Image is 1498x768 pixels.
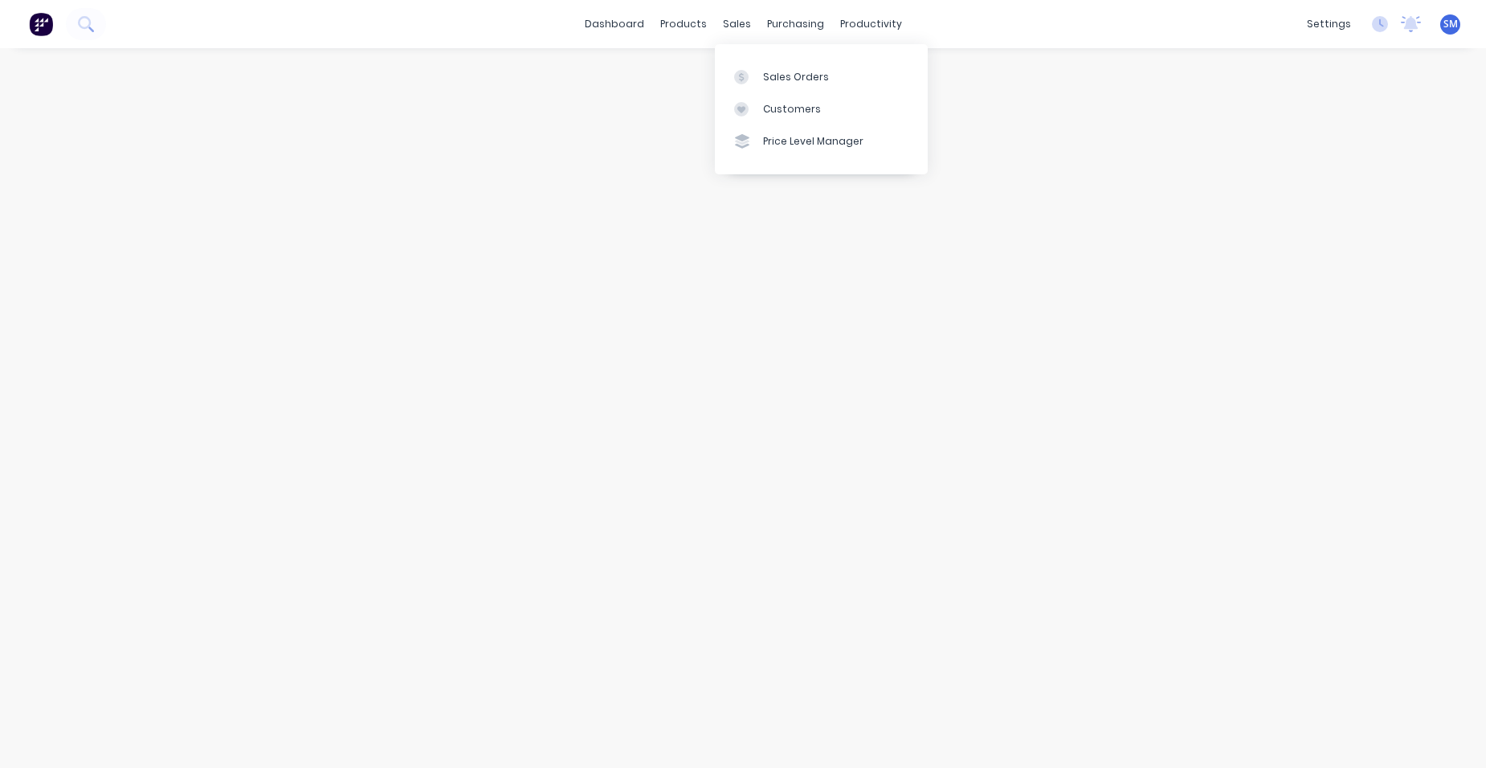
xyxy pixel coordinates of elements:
[652,12,715,36] div: products
[759,12,832,36] div: purchasing
[832,12,910,36] div: productivity
[715,12,759,36] div: sales
[577,12,652,36] a: dashboard
[1443,713,1482,752] iframe: Intercom live chat
[715,60,928,92] a: Sales Orders
[1299,12,1359,36] div: settings
[763,102,821,116] div: Customers
[1443,17,1458,31] span: SM
[763,134,863,149] div: Price Level Manager
[29,12,53,36] img: Factory
[715,125,928,157] a: Price Level Manager
[715,93,928,125] a: Customers
[763,70,829,84] div: Sales Orders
